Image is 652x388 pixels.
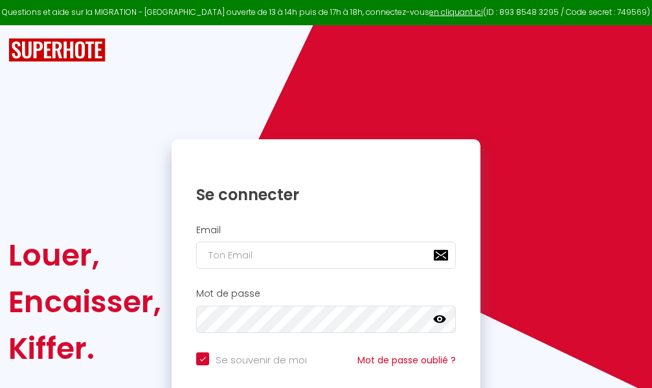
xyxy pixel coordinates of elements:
div: Encaisser, [8,279,161,325]
div: Kiffer. [8,325,161,372]
h1: Se connecter [196,185,456,205]
a: en cliquant ici [429,6,483,17]
img: SuperHote logo [8,38,106,62]
a: Mot de passe oublié ? [357,354,456,367]
h2: Email [196,225,456,236]
input: Ton Email [196,242,456,269]
h2: Mot de passe [196,288,456,299]
div: Louer, [8,232,161,279]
